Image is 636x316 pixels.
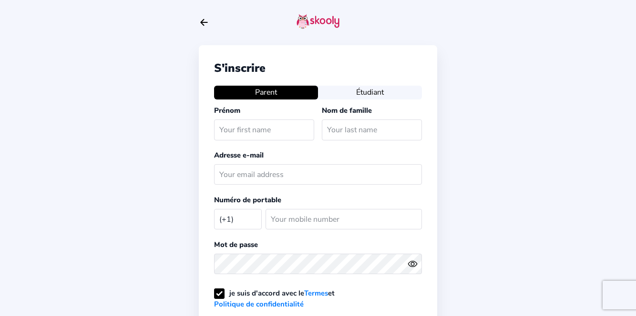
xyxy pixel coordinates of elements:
[214,240,258,249] label: Mot de passe
[214,299,304,309] a: Politique de confidentialité
[214,86,318,99] button: Parent
[266,209,422,229] input: Your mobile number
[214,119,314,140] input: Your first name
[214,60,422,76] div: S'inscrire
[304,288,328,298] a: Termes
[199,17,209,28] button: arrow back outline
[322,119,422,140] input: Your last name
[408,259,418,269] ion-icon: eye outline
[214,150,264,160] label: Adresse e-mail
[214,288,335,309] label: je suis d'accord avec le et
[408,259,422,269] button: eye outlineeye off outline
[318,86,422,99] button: Étudiant
[297,14,339,29] img: skooly-logo.png
[214,106,240,115] label: Prénom
[214,195,281,205] label: Numéro de portable
[214,164,422,185] input: Your email address
[322,106,372,115] label: Nom de famille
